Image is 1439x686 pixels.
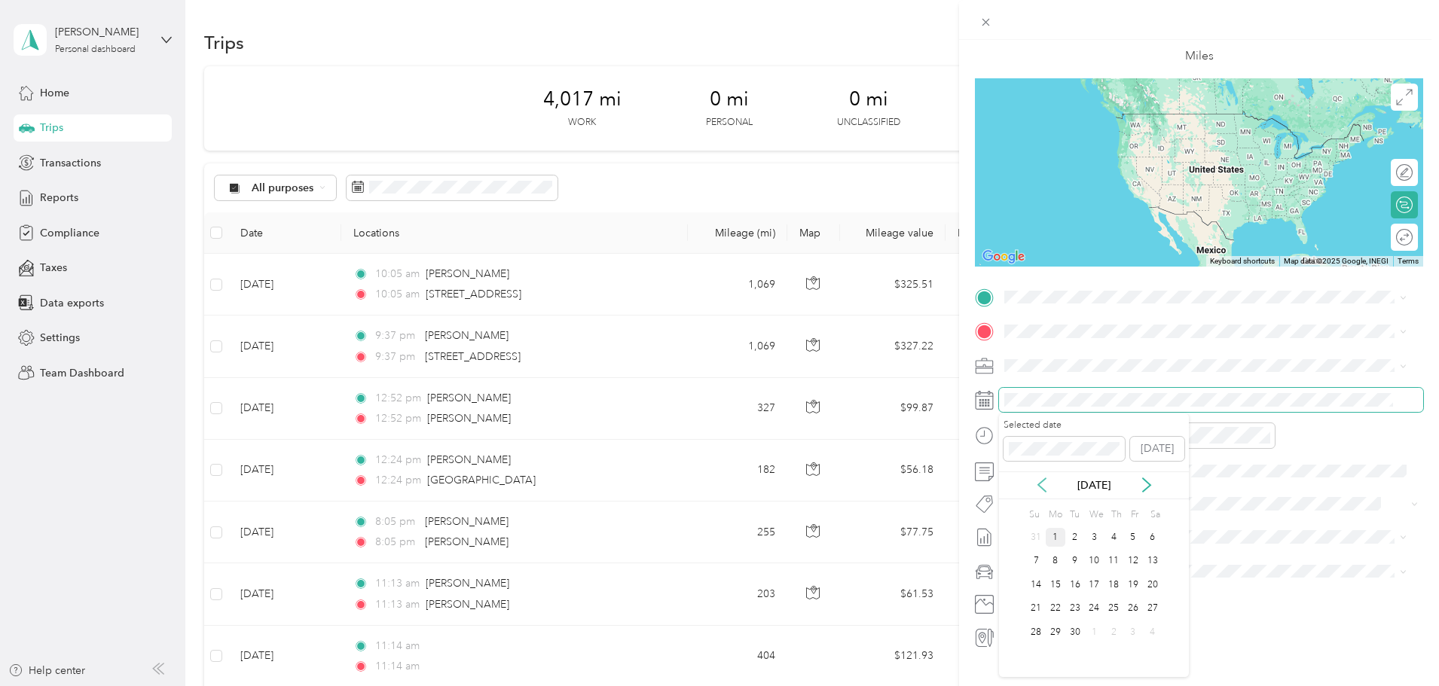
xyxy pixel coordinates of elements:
[1123,552,1143,571] div: 12
[1148,505,1163,526] div: Sa
[1104,599,1123,618] div: 25
[1084,599,1104,618] div: 24
[1084,623,1104,642] div: 1
[1086,505,1104,526] div: We
[1026,599,1046,618] div: 21
[1026,623,1046,642] div: 28
[1065,599,1085,618] div: 23
[1065,528,1085,547] div: 2
[1026,528,1046,547] div: 31
[1123,599,1143,618] div: 26
[1046,599,1065,618] div: 22
[1046,552,1065,571] div: 8
[1068,505,1082,526] div: Tu
[1104,575,1123,594] div: 18
[1065,623,1085,642] div: 30
[999,593,1423,614] button: Add photo
[1084,552,1104,571] div: 10
[1065,575,1085,594] div: 16
[1109,505,1123,526] div: Th
[1084,575,1104,594] div: 17
[1065,552,1085,571] div: 9
[1026,575,1046,594] div: 14
[1143,528,1163,547] div: 6
[1004,419,1125,432] label: Selected date
[1062,477,1126,493] p: [DATE]
[1129,505,1143,526] div: Fr
[979,247,1028,267] img: Google
[1284,257,1389,265] span: Map data ©2025 Google, INEGI
[1210,256,1275,267] button: Keyboard shortcuts
[1046,528,1065,547] div: 1
[1123,623,1143,642] div: 3
[1123,528,1143,547] div: 5
[1026,505,1040,526] div: Su
[1143,552,1163,571] div: 13
[1143,575,1163,594] div: 20
[1104,552,1123,571] div: 11
[1355,602,1439,686] iframe: Everlance-gr Chat Button Frame
[1046,623,1065,642] div: 29
[1143,623,1163,642] div: 4
[979,247,1028,267] a: Open this area in Google Maps (opens a new window)
[1123,575,1143,594] div: 19
[1084,528,1104,547] div: 3
[1143,599,1163,618] div: 27
[1046,505,1062,526] div: Mo
[1104,623,1123,642] div: 2
[1185,47,1214,66] p: Miles
[1026,552,1046,571] div: 7
[1104,528,1123,547] div: 4
[1046,575,1065,594] div: 15
[1130,437,1184,461] button: [DATE]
